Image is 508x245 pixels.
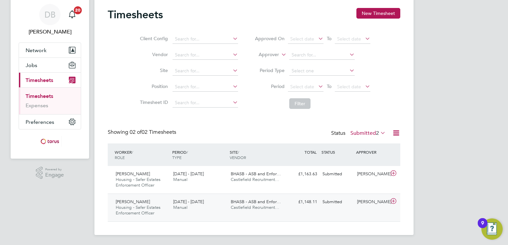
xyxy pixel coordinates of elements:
[305,149,317,155] span: TOTAL
[325,82,333,91] span: To
[19,87,81,114] div: Timesheets
[173,177,188,182] span: Manual
[290,84,314,90] span: Select date
[65,4,79,25] a: 20
[320,146,354,158] div: STATUS
[38,136,62,147] img: torus-logo-retina.png
[172,155,182,160] span: TYPE
[337,36,361,42] span: Select date
[45,10,56,19] span: DB
[19,4,81,36] a: DB[PERSON_NAME]
[255,83,285,89] label: Period
[354,197,389,207] div: [PERSON_NAME]
[481,223,484,232] div: 9
[116,171,150,177] span: [PERSON_NAME]
[255,36,285,41] label: Approved On
[19,43,81,57] button: Network
[231,199,281,204] span: BHASB - ASB and Enfor…
[171,146,228,163] div: PERIOD
[481,218,503,240] button: Open Resource Center, 9 new notifications
[173,199,204,204] span: [DATE] - [DATE]
[26,93,53,99] a: Timesheets
[337,84,361,90] span: Select date
[173,98,238,108] input: Search for...
[230,155,246,160] span: VENDOR
[19,28,81,36] span: Donna Bradley
[138,99,168,105] label: Timesheet ID
[173,50,238,60] input: Search for...
[238,149,239,155] span: /
[138,67,168,73] label: Site
[19,136,81,147] a: Go to home page
[290,36,314,42] span: Select date
[320,197,354,207] div: Submitted
[249,51,279,58] label: Approver
[138,36,168,41] label: Client Config
[45,172,64,178] span: Engage
[173,35,238,44] input: Search for...
[187,149,188,155] span: /
[138,51,168,57] label: Vendor
[74,6,82,14] span: 20
[354,146,389,158] div: APPROVER
[173,82,238,92] input: Search for...
[228,146,286,163] div: SITE
[173,204,188,210] span: Manual
[113,146,171,163] div: WORKER
[285,197,320,207] div: £1,148.11
[26,47,47,53] span: Network
[231,177,279,182] span: Castlefield Recruitment…
[138,83,168,89] label: Position
[350,130,386,136] label: Submitted
[26,62,37,68] span: Jobs
[331,129,387,138] div: Status
[19,73,81,87] button: Timesheets
[376,130,379,136] span: 2
[289,98,311,109] button: Filter
[325,34,333,43] span: To
[19,58,81,72] button: Jobs
[132,149,133,155] span: /
[26,102,48,109] a: Expenses
[116,204,161,216] span: Housing - Safer Estates Enforcement Officer
[130,129,142,135] span: 02 of
[173,66,238,76] input: Search for...
[173,171,204,177] span: [DATE] - [DATE]
[108,8,163,21] h2: Timesheets
[19,115,81,129] button: Preferences
[255,67,285,73] label: Period Type
[45,167,64,172] span: Powered by
[356,8,400,19] button: New Timesheet
[116,177,161,188] span: Housing - Safer Estates Enforcement Officer
[289,66,355,76] input: Select one
[289,50,355,60] input: Search for...
[26,77,53,83] span: Timesheets
[354,169,389,180] div: [PERSON_NAME]
[231,204,279,210] span: Castlefield Recruitment…
[116,199,150,204] span: [PERSON_NAME]
[108,129,178,136] div: Showing
[285,169,320,180] div: £1,163.63
[231,171,281,177] span: BHASB - ASB and Enfor…
[130,129,176,135] span: 02 Timesheets
[36,167,64,179] a: Powered byEngage
[26,119,54,125] span: Preferences
[320,169,354,180] div: Submitted
[115,155,125,160] span: ROLE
